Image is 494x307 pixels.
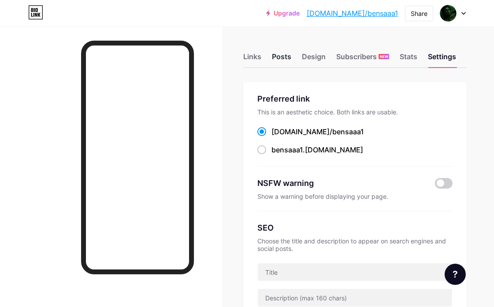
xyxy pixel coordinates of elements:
[271,144,363,155] div: .[DOMAIN_NAME]
[440,5,457,22] img: bensaaa191 iki
[332,127,364,136] span: bensaaa1
[258,263,452,281] input: Title
[336,51,389,67] div: Subscribers
[258,289,452,307] input: Description (max 160 chars)
[257,177,424,189] div: NSFW warning
[257,193,453,200] div: Show a warning before displaying your page.
[411,9,427,18] div: Share
[272,51,291,67] div: Posts
[380,54,388,59] span: NEW
[307,8,398,19] a: [DOMAIN_NAME]/bensaaa1
[257,93,453,105] div: Preferred link
[266,10,300,17] a: Upgrade
[400,51,417,67] div: Stats
[428,51,456,67] div: Settings
[257,237,453,252] div: Choose the title and description to appear on search engines and social posts.
[302,51,326,67] div: Design
[271,126,364,137] div: [DOMAIN_NAME]/
[271,145,303,154] span: bensaaa1
[243,51,261,67] div: Links
[257,222,453,234] div: SEO
[257,108,453,116] div: This is an aesthetic choice. Both links are usable.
